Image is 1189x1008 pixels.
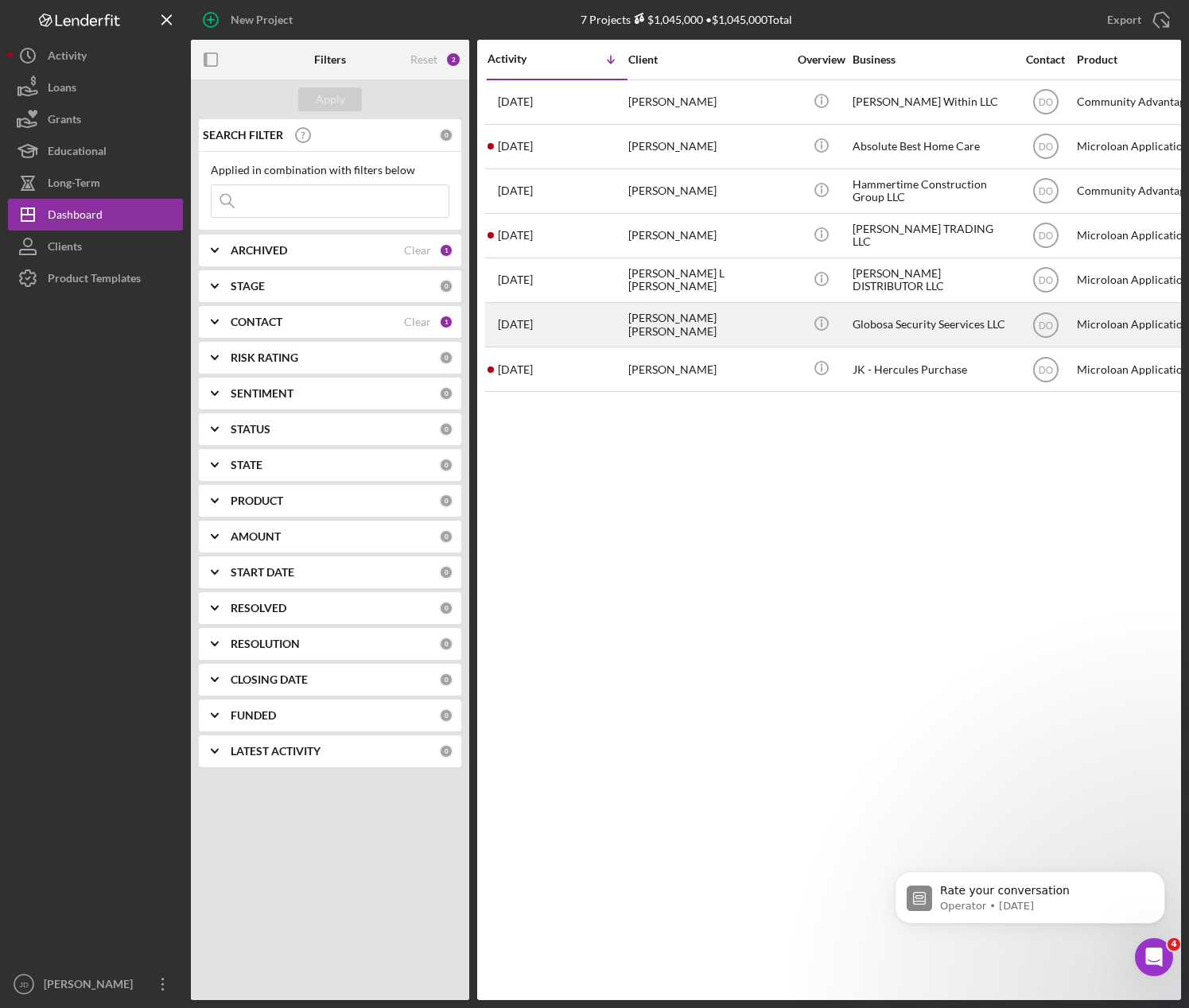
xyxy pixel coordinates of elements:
div: 0 [439,637,453,651]
b: AMOUNT [231,530,281,543]
button: Activity [8,40,183,72]
b: LATEST ACTIVITY [231,745,321,758]
b: SEARCH FILTER [203,129,283,142]
time: 2025-06-20 09:24 [498,318,533,331]
div: 0 [439,128,453,142]
div: Clients [48,231,82,266]
b: RISK RATING [231,351,298,364]
div: $1,045,000 [631,13,703,26]
text: DO [1039,275,1053,286]
div: [PERSON_NAME] Within LLC [853,81,1012,123]
div: Clear [404,316,431,328]
b: STATE [231,459,262,471]
div: Long-Term [48,167,100,203]
div: JK - Hercules Purchase [853,348,1012,390]
div: New Project [231,4,293,36]
time: 2025-09-14 19:50 [498,95,533,108]
div: Loans [48,72,76,107]
div: 0 [439,708,453,723]
div: [PERSON_NAME] [40,968,143,1004]
div: 1 [439,315,453,329]
div: Client [628,53,787,66]
div: 0 [439,386,453,401]
time: 2025-08-19 16:42 [498,184,533,197]
button: Clients [8,231,183,262]
div: Educational [48,135,107,171]
div: Product Templates [48,262,141,298]
b: STAGE [231,280,265,293]
div: [PERSON_NAME] [628,170,787,212]
div: Activity [48,40,87,76]
time: 2025-07-01 22:25 [498,229,533,242]
text: DO [1039,186,1053,197]
div: Clear [404,244,431,257]
div: [PERSON_NAME] [628,215,787,257]
div: 0 [439,351,453,365]
div: 7 Projects • $1,045,000 Total [581,13,792,26]
button: JD[PERSON_NAME] [8,968,183,1000]
div: 0 [439,529,453,544]
text: JD [19,980,29,989]
div: Absolute Best Home Care [853,126,1012,168]
button: Dashboard [8,199,183,231]
div: [PERSON_NAME] [628,126,787,168]
div: Business [853,53,1012,66]
text: DO [1039,97,1053,108]
span: 4 [1168,938,1180,951]
b: FUNDED [231,709,276,722]
button: Educational [8,135,183,167]
div: 0 [439,673,453,687]
div: Applied in combination with filters below [211,164,449,176]
div: [PERSON_NAME] [628,348,787,390]
b: RESOLVED [231,602,286,614]
div: Reset [410,53,437,66]
button: Export [1091,4,1181,36]
div: [PERSON_NAME] [PERSON_NAME] [628,304,787,346]
b: STATUS [231,423,270,436]
b: RESOLUTION [231,638,300,650]
div: 0 [439,422,453,436]
text: DO [1039,142,1053,153]
div: Grants [48,103,81,139]
b: Filters [314,53,346,66]
time: 2025-07-01 21:06 [498,273,533,286]
button: Loans [8,72,183,103]
div: [PERSON_NAME] TRADING LLC [853,215,1012,257]
button: New Project [191,4,309,36]
div: 0 [439,744,453,758]
b: SENTIMENT [231,387,293,400]
div: Overview [791,53,851,66]
button: Long-Term [8,167,183,199]
iframe: Intercom live chat [1135,938,1173,976]
text: DO [1039,231,1053,242]
div: [PERSON_NAME] L [PERSON_NAME] [628,259,787,301]
div: 0 [439,565,453,580]
div: [PERSON_NAME] [628,81,787,123]
b: START DATE [231,566,294,579]
div: Apply [316,87,345,111]
iframe: Intercom notifications message [871,838,1189,965]
b: CLOSING DATE [231,673,308,686]
div: Globosa Security Seervices LLC [853,304,1012,346]
button: Grants [8,103,183,135]
div: 0 [439,494,453,508]
div: Export [1107,4,1141,36]
button: Product Templates [8,262,183,294]
text: DO [1039,364,1053,375]
div: Hammertime Construction Group LLC [853,170,1012,212]
div: [PERSON_NAME] DISTRIBUTOR LLC [853,259,1012,301]
div: 0 [439,458,453,472]
div: Activity [488,52,558,65]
